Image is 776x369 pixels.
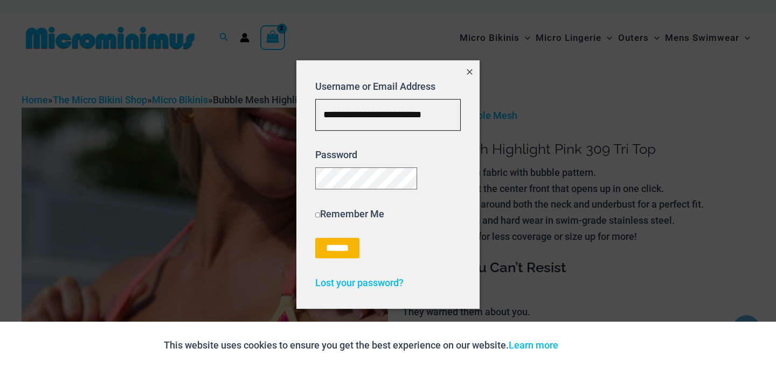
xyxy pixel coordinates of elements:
[315,212,320,217] input: Remember Me
[315,277,404,288] a: Lost your password?
[315,149,357,160] label: Password
[566,332,612,358] button: Accept
[164,337,558,353] p: This website uses cookies to ensure you get the best experience on our website.
[315,81,435,92] label: Username or Email Address
[315,208,384,219] label: Remember Me
[509,339,558,351] a: Learn more
[460,60,480,85] button: Close popup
